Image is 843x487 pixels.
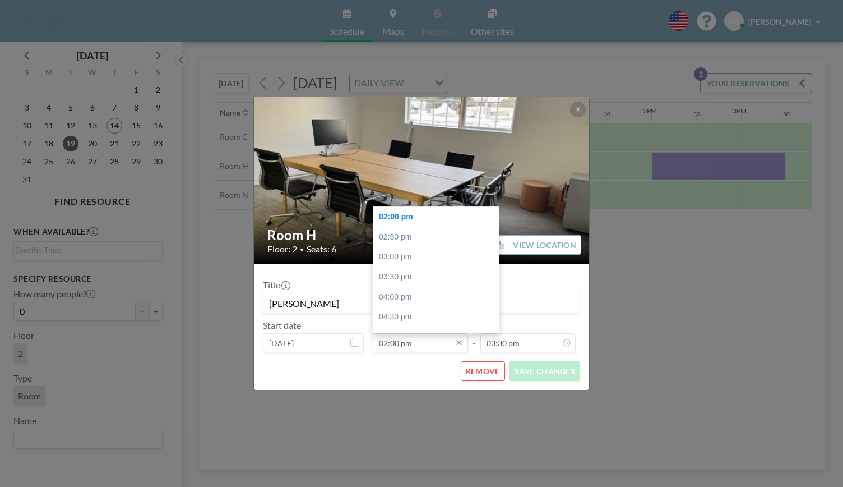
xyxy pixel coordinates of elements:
div: 03:30 pm [373,267,504,287]
span: Floor: 2 [267,244,297,255]
div: 02:00 pm [373,207,504,227]
label: Title [263,279,289,291]
div: 02:30 pm [373,227,504,247]
div: 03:00 pm [373,247,504,267]
label: Start date [263,320,301,331]
span: - [473,324,476,348]
img: 537.JPG [254,54,590,306]
button: REMOVE [461,361,505,381]
button: SAVE CHANGES [509,361,580,381]
div: 04:00 pm [373,287,504,307]
span: Seats: 6 [307,244,336,255]
h2: Room H [267,227,577,244]
span: • [300,245,304,254]
input: (No title) [263,293,580,313]
button: VIEW LOCATION [489,235,581,255]
div: 05:00 pm [373,327,504,347]
div: 04:30 pm [373,307,504,327]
